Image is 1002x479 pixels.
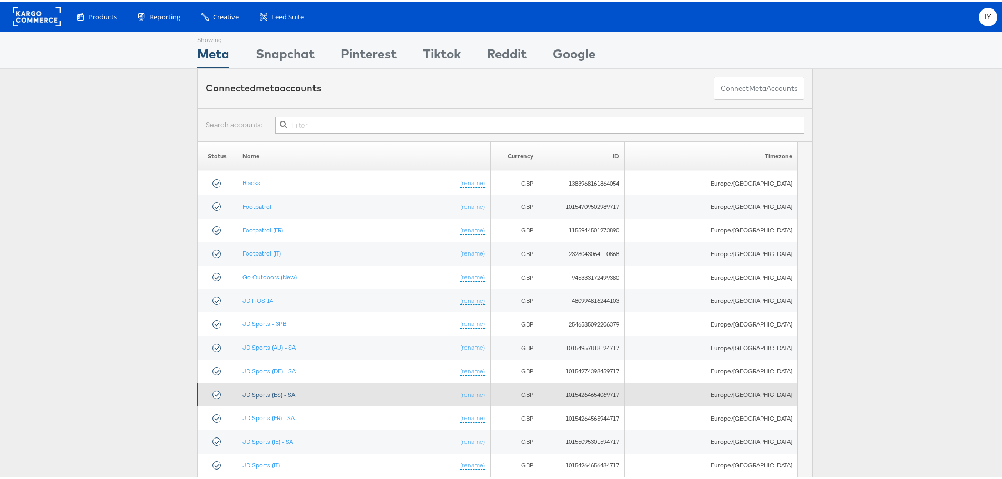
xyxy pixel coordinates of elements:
[714,75,804,98] button: ConnectmetaAccounts
[490,358,539,381] td: GBP
[624,334,797,358] td: Europe/[GEOGRAPHIC_DATA]
[242,389,295,396] a: JD Sports (ES) - SA
[539,381,625,405] td: 10154264654069717
[490,404,539,428] td: GBP
[749,81,766,91] span: meta
[237,139,490,169] th: Name
[539,193,625,217] td: 10154709502989717
[341,43,397,66] div: Pinterest
[490,193,539,217] td: GBP
[490,334,539,358] td: GBP
[624,169,797,193] td: Europe/[GEOGRAPHIC_DATA]
[985,12,991,18] span: IY
[256,80,280,92] span: meta
[539,139,625,169] th: ID
[624,310,797,334] td: Europe/[GEOGRAPHIC_DATA]
[539,217,625,240] td: 1155944501273890
[242,435,293,443] a: JD Sports (IE) - SA
[460,459,485,468] a: (rename)
[490,139,539,169] th: Currency
[539,287,625,311] td: 480994816244103
[539,263,625,287] td: 945333172499380
[271,10,304,20] span: Feed Suite
[539,310,625,334] td: 2546585092206379
[242,224,283,232] a: Footpatrol (FR)
[460,271,485,280] a: (rename)
[242,412,295,420] a: JD Sports (FR) - SA
[490,217,539,240] td: GBP
[539,334,625,358] td: 10154957818124717
[624,452,797,475] td: Europe/[GEOGRAPHIC_DATA]
[460,365,485,374] a: (rename)
[460,341,485,350] a: (rename)
[624,263,797,287] td: Europe/[GEOGRAPHIC_DATA]
[242,365,296,373] a: JD Sports (DE) - SA
[256,43,315,66] div: Snapchat
[206,79,321,93] div: Connected accounts
[490,428,539,452] td: GBP
[624,381,797,405] td: Europe/[GEOGRAPHIC_DATA]
[539,452,625,475] td: 10154264656484717
[624,287,797,311] td: Europe/[GEOGRAPHIC_DATA]
[198,139,237,169] th: Status
[624,240,797,263] td: Europe/[GEOGRAPHIC_DATA]
[490,263,539,287] td: GBP
[242,200,271,208] a: Footpatrol
[553,43,595,66] div: Google
[242,177,260,185] a: Blacks
[460,224,485,233] a: (rename)
[460,247,485,256] a: (rename)
[490,240,539,263] td: GBP
[149,10,180,20] span: Reporting
[242,271,297,279] a: Go Outdoors (New)
[242,247,281,255] a: Footpatrol (IT)
[539,404,625,428] td: 10154264565944717
[539,358,625,381] td: 10154274398459717
[460,435,485,444] a: (rename)
[624,428,797,452] td: Europe/[GEOGRAPHIC_DATA]
[242,459,280,467] a: JD Sports (IT)
[490,287,539,311] td: GBP
[242,318,286,325] a: JD Sports - 3PB
[460,177,485,186] a: (rename)
[624,193,797,217] td: Europe/[GEOGRAPHIC_DATA]
[539,240,625,263] td: 2328043064110868
[490,381,539,405] td: GBP
[197,43,229,66] div: Meta
[624,404,797,428] td: Europe/[GEOGRAPHIC_DATA]
[490,310,539,334] td: GBP
[539,428,625,452] td: 10155095301594717
[242,294,273,302] a: JD | iOS 14
[624,139,797,169] th: Timezone
[197,30,229,43] div: Showing
[624,217,797,240] td: Europe/[GEOGRAPHIC_DATA]
[423,43,461,66] div: Tiktok
[487,43,527,66] div: Reddit
[460,389,485,398] a: (rename)
[460,318,485,327] a: (rename)
[460,200,485,209] a: (rename)
[490,169,539,193] td: GBP
[539,169,625,193] td: 1383968161864054
[88,10,117,20] span: Products
[275,115,804,131] input: Filter
[213,10,239,20] span: Creative
[624,358,797,381] td: Europe/[GEOGRAPHIC_DATA]
[460,412,485,421] a: (rename)
[242,341,296,349] a: JD Sports (AU) - SA
[490,452,539,475] td: GBP
[460,294,485,303] a: (rename)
